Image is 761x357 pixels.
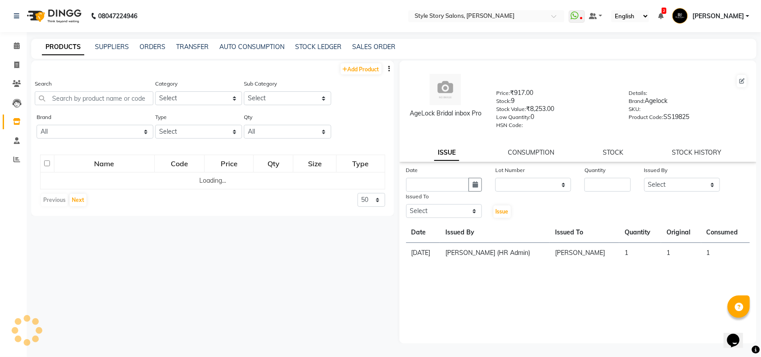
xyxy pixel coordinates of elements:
[496,121,523,129] label: HSN Code:
[205,156,253,172] div: Price
[692,12,744,21] span: [PERSON_NAME]
[254,156,292,172] div: Qty
[672,8,688,24] img: Tushar Pandey
[294,156,336,172] div: Size
[629,97,645,105] label: Brand:
[244,113,252,121] label: Qty
[244,80,277,88] label: Sub Category
[140,43,165,51] a: ORDERS
[658,12,663,20] a: 2
[155,80,177,88] label: Category
[337,156,384,172] div: Type
[496,97,511,105] label: Stock:
[98,4,137,29] b: 08047224946
[672,148,721,156] a: STOCK HISTORY
[70,194,86,206] button: Next
[341,63,382,74] a: Add Product
[496,112,615,125] div: 0
[701,222,750,243] th: Consumed
[434,145,459,161] a: ISSUE
[37,113,51,121] label: Brand
[662,8,666,14] span: 2
[440,222,550,243] th: Issued By
[406,222,440,243] th: Date
[629,105,641,113] label: SKU:
[724,321,752,348] iframe: chat widget
[55,156,154,172] div: Name
[35,80,52,88] label: Search
[661,243,701,263] td: 1
[550,222,619,243] th: Issued To
[496,96,615,109] div: 9
[496,104,615,117] div: ₹8,253.00
[495,166,525,174] label: Lot Number
[42,39,84,55] a: PRODUCTS
[440,243,550,263] td: [PERSON_NAME] (HR Admin)
[35,91,153,105] input: Search by product name or code
[629,113,663,121] label: Product Code:
[619,243,661,263] td: 1
[701,243,750,263] td: 1
[496,208,509,215] span: Issue
[408,109,483,118] div: AgeLock Bridal inbox Pro
[41,172,385,189] td: Loading...
[496,105,526,113] label: Stock Value:
[629,112,748,125] div: SS19825
[508,148,554,156] a: CONSUMPTION
[155,156,204,172] div: Code
[155,113,167,121] label: Type
[496,89,510,97] label: Price:
[619,222,661,243] th: Quantity
[496,113,531,121] label: Low Quantity:
[176,43,209,51] a: TRANSFER
[406,243,440,263] td: [DATE]
[95,43,129,51] a: SUPPLIERS
[661,222,701,243] th: Original
[352,43,395,51] a: SALES ORDER
[603,148,623,156] a: STOCK
[644,166,668,174] label: Issued By
[23,4,84,29] img: logo
[406,193,429,201] label: Issued To
[629,89,647,97] label: Details:
[494,205,511,218] button: Issue
[219,43,284,51] a: AUTO CONSUMPTION
[295,43,341,51] a: STOCK LEDGER
[584,166,605,174] label: Quantity
[496,88,615,101] div: ₹917.00
[430,74,461,105] img: avatar
[629,96,748,109] div: Agelock
[550,243,619,263] td: [PERSON_NAME]
[406,166,418,174] label: Date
